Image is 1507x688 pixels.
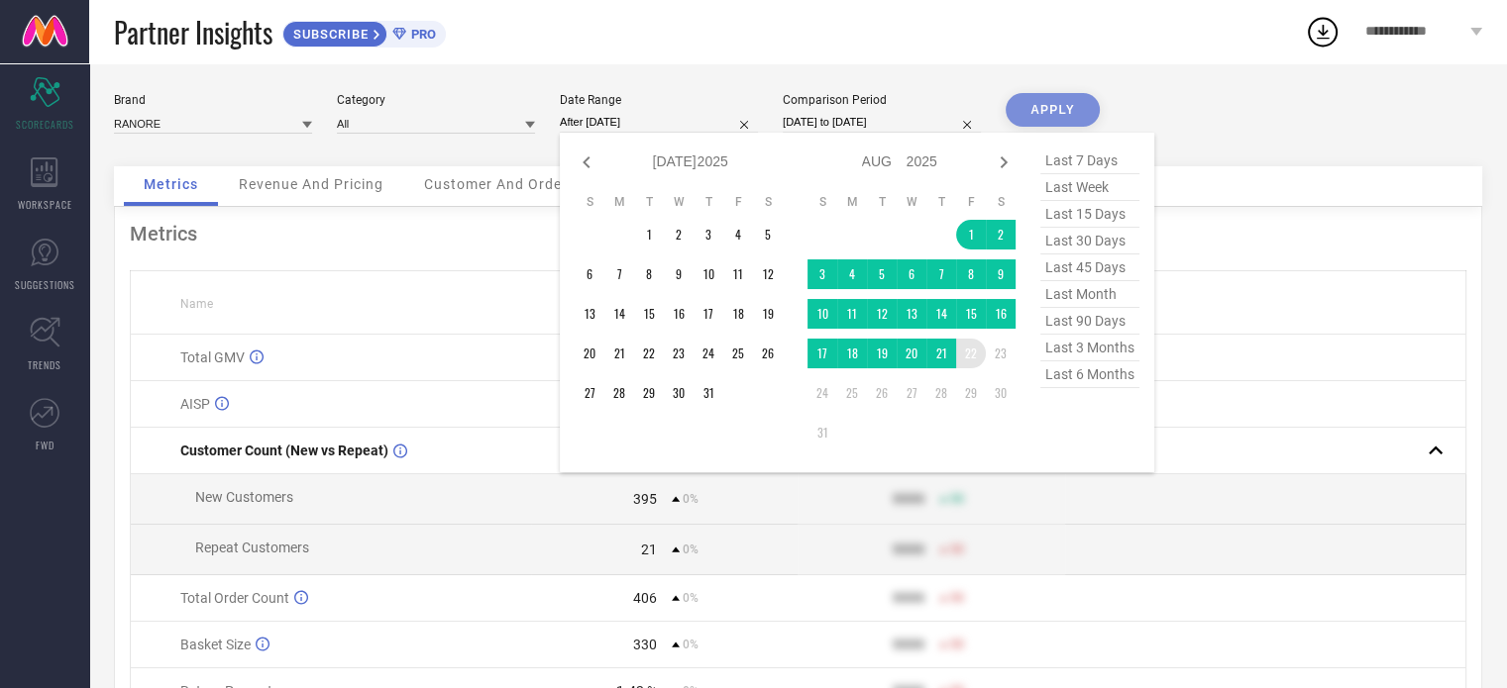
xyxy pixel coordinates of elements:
td: Sun Aug 31 2025 [807,418,837,447]
div: Open download list [1305,14,1341,49]
td: Tue Jul 01 2025 [634,220,664,249]
span: Partner Insights [114,12,272,52]
td: Sat Aug 09 2025 [986,259,1016,289]
span: Repeat Customers [195,540,309,555]
span: Total GMV [180,349,245,365]
td: Tue Aug 05 2025 [867,259,897,289]
td: Fri Aug 08 2025 [956,259,986,289]
td: Thu Jul 10 2025 [694,259,723,289]
th: Friday [956,194,986,210]
span: Customer And Orders [424,176,576,192]
td: Fri Jul 25 2025 [723,339,753,368]
td: Thu Jul 17 2025 [694,299,723,329]
span: 50 [950,638,964,651]
th: Tuesday [634,194,664,210]
td: Sun Aug 10 2025 [807,299,837,329]
span: FWD [36,438,54,452]
a: SUBSCRIBEPRO [282,16,446,48]
td: Wed Aug 06 2025 [897,259,926,289]
span: 0% [683,591,699,605]
td: Wed Jul 02 2025 [664,220,694,249]
td: Sat Aug 02 2025 [986,220,1016,249]
td: Fri Aug 22 2025 [956,339,986,368]
td: Sun Aug 24 2025 [807,378,837,408]
td: Wed Jul 30 2025 [664,378,694,408]
td: Mon Jul 21 2025 [604,339,634,368]
td: Sat Jul 05 2025 [753,220,783,249]
td: Thu Aug 21 2025 [926,339,956,368]
td: Wed Jul 09 2025 [664,259,694,289]
td: Tue Aug 19 2025 [867,339,897,368]
div: 9999 [893,590,924,606]
div: Next month [992,150,1016,174]
th: Thursday [926,194,956,210]
td: Fri Jul 18 2025 [723,299,753,329]
td: Tue Jul 15 2025 [634,299,664,329]
span: SCORECARDS [16,117,74,132]
td: Tue Aug 12 2025 [867,299,897,329]
td: Mon Jul 14 2025 [604,299,634,329]
div: 21 [641,541,657,557]
span: 50 [950,542,964,556]
th: Sunday [807,194,837,210]
div: Brand [114,93,312,107]
span: last 6 months [1040,361,1139,388]
span: 0% [683,542,699,556]
span: last 90 days [1040,308,1139,335]
td: Sat Aug 23 2025 [986,339,1016,368]
input: Select date range [560,112,758,133]
span: SUBSCRIBE [283,27,374,42]
th: Tuesday [867,194,897,210]
span: Revenue And Pricing [239,176,383,192]
div: 330 [633,637,657,652]
td: Wed Aug 27 2025 [897,378,926,408]
span: last 3 months [1040,335,1139,361]
span: AISP [180,396,210,412]
td: Mon Aug 04 2025 [837,259,867,289]
th: Wednesday [897,194,926,210]
span: last 7 days [1040,147,1139,174]
span: last 45 days [1040,254,1139,281]
div: Comparison Period [783,93,981,107]
td: Tue Jul 29 2025 [634,378,664,408]
div: 9999 [893,491,924,507]
td: Sun Aug 03 2025 [807,259,837,289]
div: Previous month [575,150,598,174]
td: Sun Jul 13 2025 [575,299,604,329]
div: Metrics [130,222,1466,246]
span: 0% [683,638,699,651]
th: Monday [837,194,867,210]
td: Sat Aug 16 2025 [986,299,1016,329]
td: Mon Aug 25 2025 [837,378,867,408]
td: Wed Jul 23 2025 [664,339,694,368]
span: TRENDS [28,357,61,372]
td: Tue Aug 26 2025 [867,378,897,408]
th: Thursday [694,194,723,210]
td: Sat Aug 30 2025 [986,378,1016,408]
td: Thu Jul 31 2025 [694,378,723,408]
th: Saturday [986,194,1016,210]
td: Thu Aug 07 2025 [926,259,956,289]
td: Mon Aug 11 2025 [837,299,867,329]
span: Total Order Count [180,590,289,606]
div: Date Range [560,93,758,107]
td: Sat Jul 26 2025 [753,339,783,368]
th: Monday [604,194,634,210]
div: 395 [633,491,657,507]
span: SUGGESTIONS [15,277,75,292]
span: WORKSPACE [18,197,72,212]
td: Sun Jul 27 2025 [575,378,604,408]
span: PRO [406,27,436,42]
td: Fri Aug 15 2025 [956,299,986,329]
td: Mon Aug 18 2025 [837,339,867,368]
span: Name [180,297,213,311]
input: Select comparison period [783,112,981,133]
span: last week [1040,174,1139,201]
span: Basket Size [180,637,251,652]
div: 406 [633,590,657,606]
div: 9999 [893,541,924,557]
td: Mon Jul 07 2025 [604,259,634,289]
td: Wed Aug 20 2025 [897,339,926,368]
td: Thu Aug 14 2025 [926,299,956,329]
td: Fri Aug 01 2025 [956,220,986,249]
